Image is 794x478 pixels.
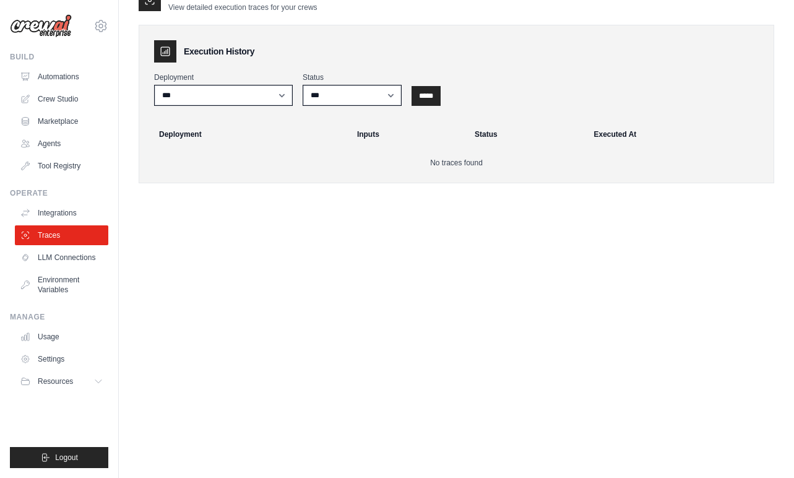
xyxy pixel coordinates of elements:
label: Deployment [154,72,293,82]
th: Status [467,121,586,148]
div: Build [10,52,108,62]
span: Logout [55,453,78,463]
a: Integrations [15,203,108,223]
div: Manage [10,312,108,322]
div: Operate [10,188,108,198]
h3: Execution History [184,45,254,58]
a: Tool Registry [15,156,108,176]
a: Environment Variables [15,270,108,300]
th: Deployment [144,121,350,148]
span: Resources [38,376,73,386]
a: Marketplace [15,111,108,131]
a: Crew Studio [15,89,108,109]
th: Inputs [350,121,467,148]
a: Agents [15,134,108,154]
p: No traces found [154,158,759,168]
a: Traces [15,225,108,245]
a: Usage [15,327,108,347]
a: Automations [15,67,108,87]
th: Executed At [586,121,769,148]
p: View detailed execution traces for your crews [168,2,317,12]
label: Status [303,72,402,82]
a: LLM Connections [15,248,108,267]
button: Logout [10,447,108,468]
a: Settings [15,349,108,369]
button: Resources [15,372,108,391]
img: Logo [10,14,72,38]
